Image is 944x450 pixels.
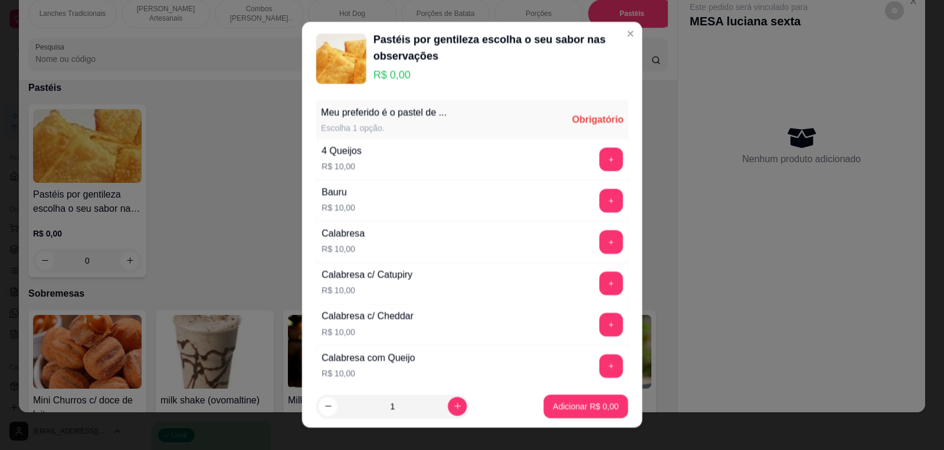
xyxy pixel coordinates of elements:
[316,34,366,84] img: product-image
[448,397,467,416] button: increase-product-quantity
[322,326,414,338] p: R$ 10,00
[373,67,628,84] p: R$ 0,00
[322,351,415,365] div: Calabresa com Queijo
[621,25,640,44] button: Close
[322,186,355,200] div: Bauru
[322,310,414,324] div: Calabresa c/ Cheddar
[543,395,628,418] button: Adicionar R$ 0,00
[321,106,447,120] div: Meu preferido é o pastel de ...
[319,397,337,416] button: decrease-product-quantity
[599,313,622,337] button: add
[322,285,412,297] p: R$ 10,00
[373,32,628,65] div: Pastéis por gentileza escolha o seu sabor nas observações
[553,400,618,412] p: Adicionar R$ 0,00
[322,244,365,255] p: R$ 10,00
[572,113,623,127] div: Obrigatório
[599,189,622,213] button: add
[322,227,365,241] div: Calabresa
[599,231,622,254] button: add
[322,144,362,159] div: 4 Queijos
[322,268,412,283] div: Calabresa c/ Catupiry
[599,148,622,172] button: add
[322,202,355,214] p: R$ 10,00
[322,367,415,379] p: R$ 10,00
[599,272,622,295] button: add
[321,123,447,134] div: Escolha 1 opção.
[322,161,362,173] p: R$ 10,00
[599,354,622,378] button: add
